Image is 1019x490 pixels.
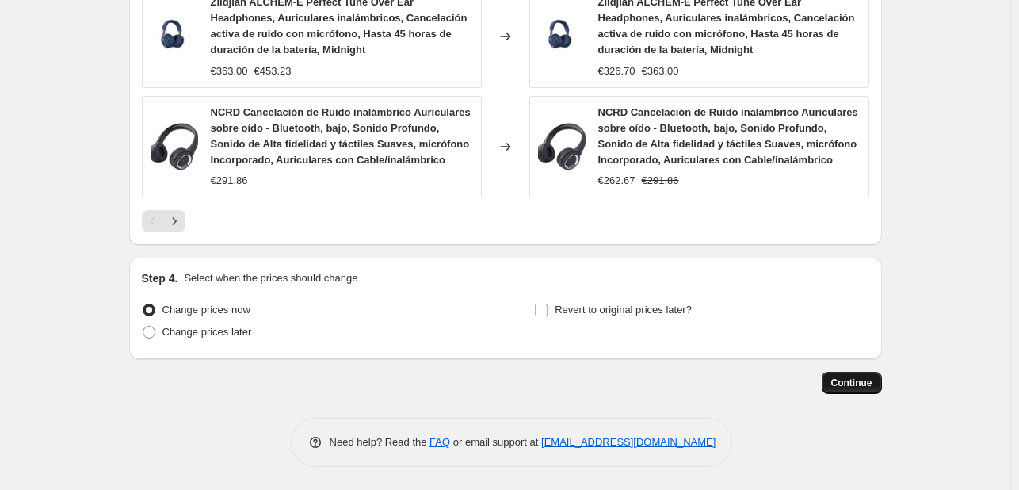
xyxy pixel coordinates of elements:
[642,173,679,189] strike: €291.86
[598,63,635,79] div: €326.70
[541,436,716,448] a: [EMAIL_ADDRESS][DOMAIN_NAME]
[151,123,198,170] img: 51ji2Y73uaL_80x.jpg
[142,210,185,232] nav: Pagination
[822,372,882,394] button: Continue
[538,13,586,60] img: 61qbB5H9H_L_80x.jpg
[211,63,248,79] div: €363.00
[642,63,679,79] strike: €363.00
[598,106,858,166] span: NCRD Cancelación de Ruido inalámbrico Auriculares sobre oído - Bluetooth, bajo, Sonido Profundo, ...
[538,123,586,170] img: 51ji2Y73uaL_80x.jpg
[211,173,248,189] div: €291.86
[254,63,292,79] strike: €453.23
[555,304,692,316] span: Revert to original prices later?
[831,377,872,389] span: Continue
[450,436,541,448] span: or email support at
[429,436,450,448] a: FAQ
[151,13,198,60] img: 61qbB5H9H_L_80x.jpg
[598,173,635,189] div: €262.67
[163,210,185,232] button: Next
[330,436,430,448] span: Need help? Read the
[142,270,178,286] h2: Step 4.
[162,326,252,338] span: Change prices later
[184,270,357,286] p: Select when the prices should change
[162,304,250,316] span: Change prices now
[211,106,471,166] span: NCRD Cancelación de Ruido inalámbrico Auriculares sobre oído - Bluetooth, bajo, Sonido Profundo, ...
